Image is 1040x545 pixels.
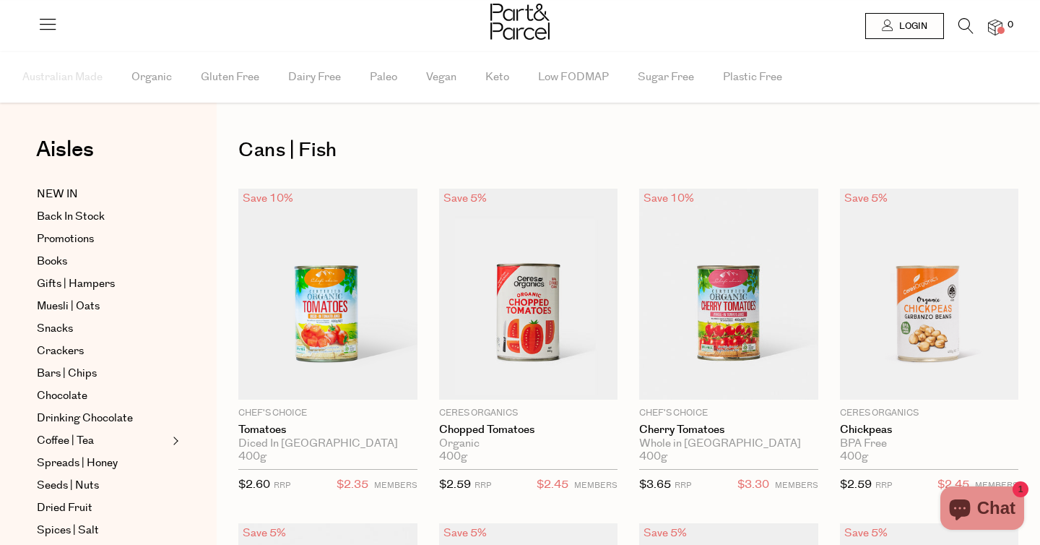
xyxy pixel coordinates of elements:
span: Sugar Free [638,52,694,103]
div: Save 10% [238,189,298,208]
a: Drinking Chocolate [37,410,168,427]
div: Whole in [GEOGRAPHIC_DATA] [639,437,818,450]
span: Bars | Chips [37,365,97,382]
a: Back In Stock [37,208,168,226]
span: Seeds | Nuts [37,477,99,494]
span: Login [896,20,927,33]
p: Ceres Organics [439,407,618,420]
a: 0 [988,20,1002,35]
div: Diced In [GEOGRAPHIC_DATA] [238,437,417,450]
span: Dairy Free [288,52,341,103]
span: Snacks [37,320,73,338]
img: Part&Parcel [490,4,550,40]
a: Chocolate [37,387,168,405]
a: Cherry Tomatoes [639,424,818,437]
span: Low FODMAP [538,52,609,103]
span: Australian Made [22,52,103,103]
div: Save 5% [639,523,691,543]
a: Tomatoes [238,424,417,437]
small: MEMBERS [775,480,818,491]
a: Muesli | Oats [37,298,168,315]
span: Muesli | Oats [37,298,100,315]
div: Save 5% [439,523,491,543]
a: Spreads | Honey [37,455,168,472]
a: Books [37,253,168,270]
small: RRP [875,480,892,491]
img: Cherry Tomatoes [639,189,818,400]
a: Seeds | Nuts [37,477,168,494]
div: Organic [439,437,618,450]
a: Coffee | Tea [37,432,168,450]
span: $2.45 [537,476,568,494]
div: Save 10% [639,189,698,208]
span: Promotions [37,231,94,248]
div: Save 5% [840,189,892,208]
a: Spices | Salt [37,522,168,539]
span: Plastic Free [723,52,782,103]
span: Crackers [37,343,84,360]
img: Chopped Tomatoes [439,189,618,400]
span: NEW IN [37,186,78,203]
span: 400g [639,450,667,463]
a: Snacks [37,320,168,338]
span: 400g [439,450,467,463]
span: $2.35 [337,476,368,494]
img: Tomatoes [238,189,417,400]
span: Paleo [370,52,397,103]
span: 400g [238,450,266,463]
a: Gifts | Hampers [37,275,168,293]
a: Dried Fruit [37,499,168,517]
small: MEMBERS [374,480,417,491]
div: Save 5% [840,523,892,543]
a: Promotions [37,231,168,248]
small: RRP [474,480,491,491]
p: Ceres Organics [840,407,1019,420]
p: Chef's Choice [238,407,417,420]
span: 0 [1004,19,1017,32]
span: $3.30 [737,476,769,494]
span: $3.65 [639,477,671,492]
img: Chickpeas [840,189,1019,400]
span: Coffee | Tea [37,432,94,450]
span: Gifts | Hampers [37,275,115,293]
span: Chocolate [37,387,87,405]
span: Organic [131,52,172,103]
button: Expand/Collapse Coffee | Tea [169,432,179,450]
span: $2.59 [439,477,471,492]
span: $2.45 [937,476,969,494]
h1: Cans | Fish [238,134,1018,167]
span: Vegan [426,52,456,103]
inbox-online-store-chat: Shopify online store chat [936,486,1028,533]
small: RRP [675,480,691,491]
span: Dried Fruit [37,499,92,517]
a: Chickpeas [840,424,1019,437]
span: Books [37,253,67,270]
span: Aisles [36,134,94,166]
a: Chopped Tomatoes [439,424,618,437]
a: Bars | Chips [37,365,168,382]
p: Chef's Choice [639,407,818,420]
span: Gluten Free [201,52,259,103]
span: 400g [840,450,868,463]
span: Drinking Chocolate [37,410,133,427]
a: Crackers [37,343,168,360]
span: Spices | Salt [37,522,99,539]
a: Login [865,13,944,39]
span: $2.60 [238,477,270,492]
small: RRP [274,480,290,491]
small: MEMBERS [574,480,617,491]
span: Back In Stock [37,208,105,226]
span: Keto [485,52,509,103]
span: $2.59 [840,477,872,492]
a: NEW IN [37,186,168,203]
div: Save 5% [238,523,290,543]
span: Spreads | Honey [37,455,118,472]
div: BPA Free [840,437,1019,450]
small: MEMBERS [975,480,1018,491]
div: Save 5% [439,189,491,208]
a: Aisles [36,139,94,175]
